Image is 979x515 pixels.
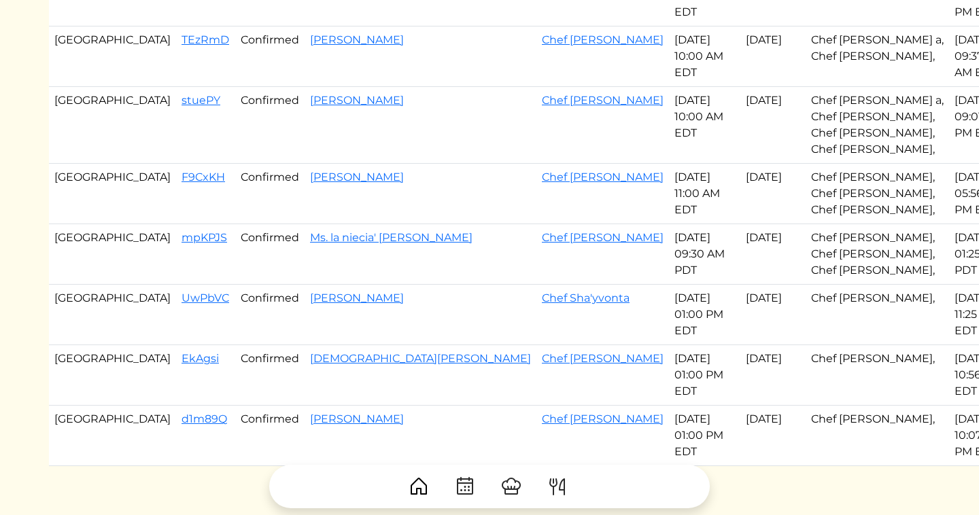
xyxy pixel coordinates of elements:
[182,171,225,183] a: F9CxKH
[806,164,949,224] td: Chef [PERSON_NAME], Chef [PERSON_NAME], Chef [PERSON_NAME],
[310,352,531,365] a: [DEMOGRAPHIC_DATA][PERSON_NAME]
[408,476,430,497] img: House-9bf13187bcbb5817f509fe5e7408150f90897510c4275e13d0d5fca38e0b5951.svg
[669,26,740,87] td: [DATE] 10:00 AM EDT
[182,231,227,244] a: mpKPJS
[310,291,404,304] a: [PERSON_NAME]
[235,345,305,406] td: Confirmed
[806,285,949,345] td: Chef [PERSON_NAME],
[542,171,664,183] a: Chef [PERSON_NAME]
[235,285,305,345] td: Confirmed
[454,476,476,497] img: CalendarDots-5bcf9d9080389f2a281d69619e1c85352834be518fbc73d9501aef674afc0d57.svg
[669,164,740,224] td: [DATE] 11:00 AM EDT
[542,33,664,46] a: Chef [PERSON_NAME]
[49,285,176,345] td: [GEOGRAPHIC_DATA]
[310,231,473,244] a: Ms. la niecia' [PERSON_NAME]
[547,476,568,497] img: ForkKnife-55491504ffdb50bab0c1e09e7649658475375261d09fd45db06cec23bce548bf.svg
[740,164,806,224] td: [DATE]
[49,406,176,466] td: [GEOGRAPHIC_DATA]
[49,26,176,87] td: [GEOGRAPHIC_DATA]
[669,345,740,406] td: [DATE] 01:00 PM EDT
[182,33,229,46] a: TEzRmD
[235,406,305,466] td: Confirmed
[542,94,664,107] a: Chef [PERSON_NAME]
[49,345,176,406] td: [GEOGRAPHIC_DATA]
[806,26,949,87] td: Chef [PERSON_NAME] a, Chef [PERSON_NAME],
[235,87,305,164] td: Confirmed
[740,224,806,285] td: [DATE]
[542,412,664,425] a: Chef [PERSON_NAME]
[542,352,664,365] a: Chef [PERSON_NAME]
[235,26,305,87] td: Confirmed
[310,171,404,183] a: [PERSON_NAME]
[806,406,949,466] td: Chef [PERSON_NAME],
[310,412,404,425] a: [PERSON_NAME]
[49,224,176,285] td: [GEOGRAPHIC_DATA]
[806,87,949,164] td: Chef [PERSON_NAME] a, Chef [PERSON_NAME], Chef [PERSON_NAME], Chef [PERSON_NAME],
[235,164,305,224] td: Confirmed
[49,164,176,224] td: [GEOGRAPHIC_DATA]
[740,285,806,345] td: [DATE]
[182,352,219,365] a: EkAgsi
[310,94,404,107] a: [PERSON_NAME]
[806,224,949,285] td: Chef [PERSON_NAME], Chef [PERSON_NAME], Chef [PERSON_NAME],
[182,94,220,107] a: stuePY
[669,224,740,285] td: [DATE] 09:30 AM PDT
[542,231,664,244] a: Chef [PERSON_NAME]
[182,412,227,425] a: d1m89Q
[310,33,404,46] a: [PERSON_NAME]
[235,224,305,285] td: Confirmed
[669,406,740,466] td: [DATE] 01:00 PM EDT
[500,476,522,497] img: ChefHat-a374fb509e4f37eb0702ca99f5f64f3b6956810f32a249b33092029f8484b388.svg
[669,285,740,345] td: [DATE] 01:00 PM EDT
[669,87,740,164] td: [DATE] 10:00 AM EDT
[740,26,806,87] td: [DATE]
[740,87,806,164] td: [DATE]
[542,291,630,304] a: Chef Sha'yvonta
[740,345,806,406] td: [DATE]
[806,345,949,406] td: Chef [PERSON_NAME],
[740,406,806,466] td: [DATE]
[49,87,176,164] td: [GEOGRAPHIC_DATA]
[182,291,229,304] a: UwPbVC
